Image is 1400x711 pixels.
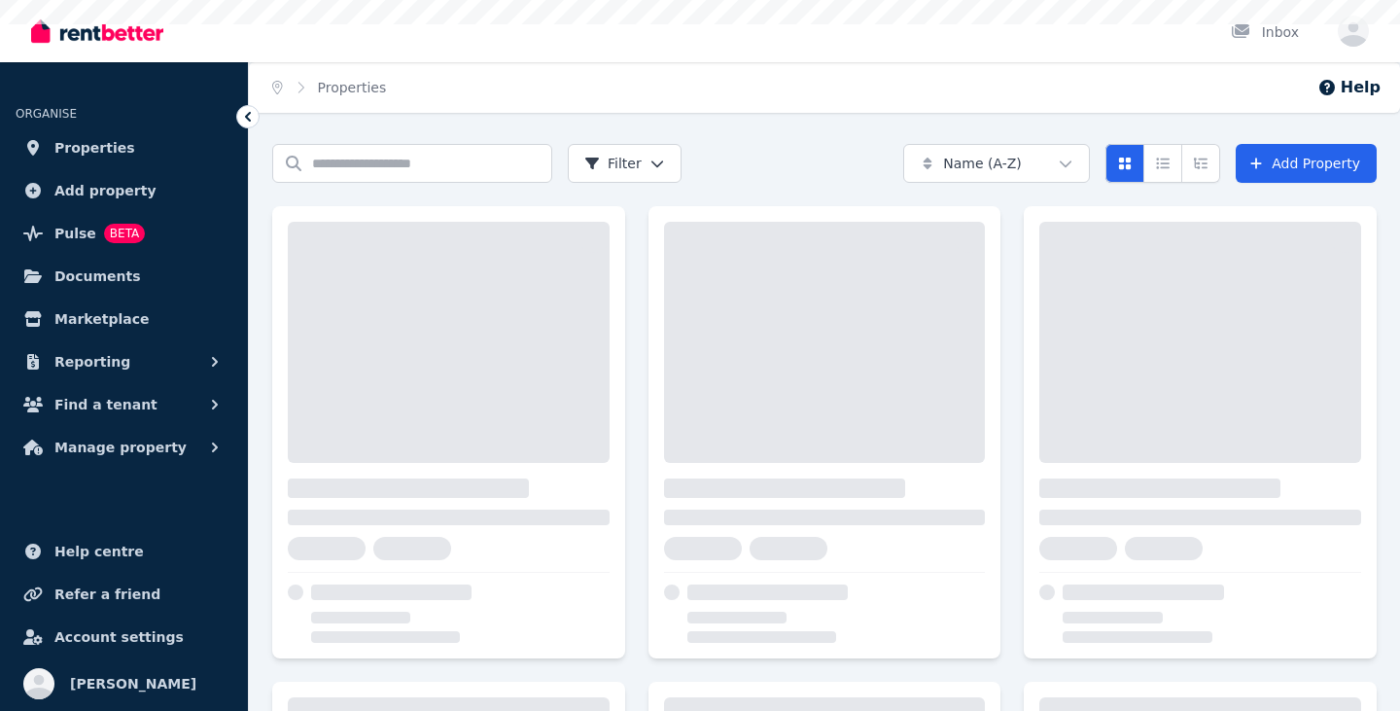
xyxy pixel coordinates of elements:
[54,583,160,606] span: Refer a friend
[1236,144,1377,183] a: Add Property
[16,257,232,296] a: Documents
[943,154,1022,173] span: Name (A-Z)
[1231,22,1299,42] div: Inbox
[54,136,135,160] span: Properties
[31,17,163,46] img: RentBetter
[16,214,232,253] a: PulseBETA
[16,428,232,467] button: Manage property
[16,385,232,424] button: Find a tenant
[70,672,196,695] span: [PERSON_NAME]
[54,350,130,373] span: Reporting
[16,532,232,571] a: Help centre
[104,224,145,243] span: BETA
[16,618,232,657] a: Account settings
[16,128,232,167] a: Properties
[54,307,149,331] span: Marketplace
[1143,144,1182,183] button: Compact list view
[1181,144,1220,183] button: Expanded list view
[903,144,1090,183] button: Name (A-Z)
[54,265,141,288] span: Documents
[16,107,77,121] span: ORGANISE
[16,300,232,338] a: Marketplace
[16,342,232,381] button: Reporting
[54,436,187,459] span: Manage property
[54,222,96,245] span: Pulse
[54,625,184,649] span: Account settings
[54,393,157,416] span: Find a tenant
[1105,144,1144,183] button: Card view
[1317,76,1381,99] button: Help
[1105,144,1220,183] div: View options
[584,154,642,173] span: Filter
[249,62,409,113] nav: Breadcrumb
[16,575,232,614] a: Refer a friend
[54,179,157,202] span: Add property
[16,171,232,210] a: Add property
[54,540,144,563] span: Help centre
[568,144,682,183] button: Filter
[318,80,387,95] a: Properties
